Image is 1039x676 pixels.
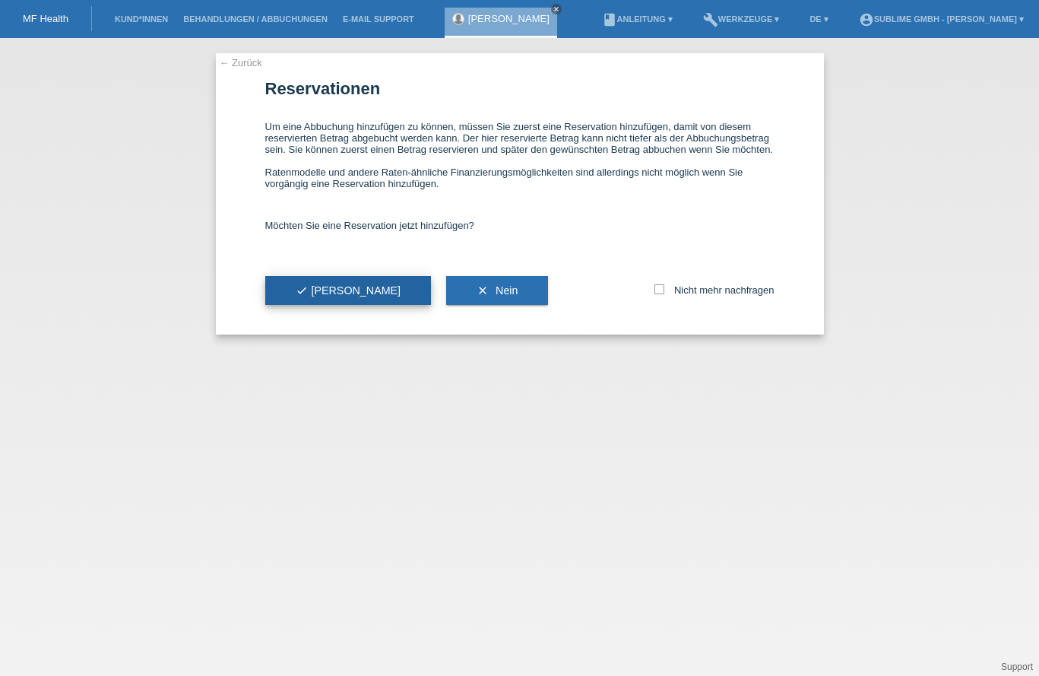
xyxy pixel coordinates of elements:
a: Behandlungen / Abbuchungen [176,14,335,24]
a: DE ▾ [802,14,835,24]
i: check [296,284,308,297]
label: Nicht mehr nachfragen [654,284,774,296]
i: close [553,5,560,13]
span: [PERSON_NAME] [296,284,401,297]
a: Support [1001,662,1033,672]
a: MF Health [23,13,68,24]
span: Nein [496,284,518,297]
h1: Reservationen [265,79,774,98]
a: Kund*innen [107,14,176,24]
a: ← Zurück [220,57,262,68]
a: [PERSON_NAME] [468,13,550,24]
button: clear Nein [446,276,548,305]
i: clear [477,284,489,297]
a: account_circleSublime GmbH - [PERSON_NAME] ▾ [851,14,1031,24]
a: bookAnleitung ▾ [594,14,680,24]
i: book [602,12,617,27]
a: close [551,4,562,14]
a: buildWerkzeuge ▾ [695,14,787,24]
button: check[PERSON_NAME] [265,276,432,305]
a: E-Mail Support [335,14,422,24]
div: Möchten Sie eine Reservation jetzt hinzufügen? [265,205,774,246]
i: account_circle [859,12,874,27]
div: Um eine Abbuchung hinzufügen zu können, müssen Sie zuerst eine Reservation hinzufügen, damit von ... [265,106,774,205]
i: build [703,12,718,27]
